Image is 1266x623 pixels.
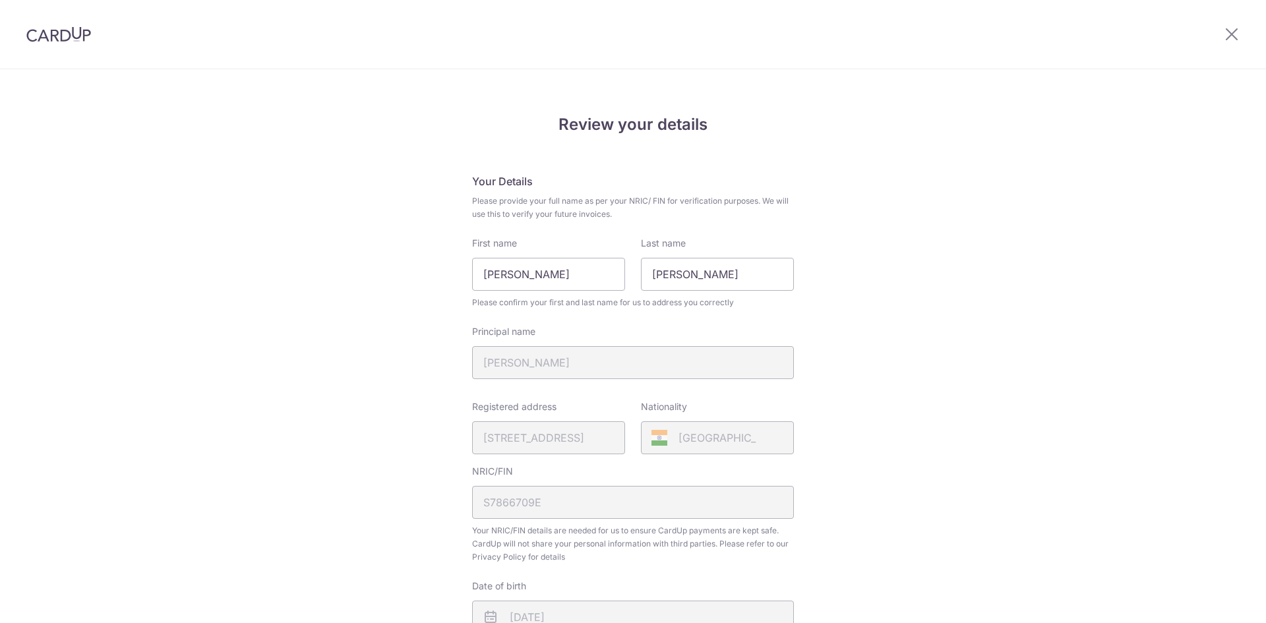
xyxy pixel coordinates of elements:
label: Nationality [641,400,687,413]
label: Last name [641,237,686,250]
label: Registered address [472,400,557,413]
label: Principal name [472,325,535,338]
label: Date of birth [472,579,526,593]
label: First name [472,237,517,250]
iframe: Opens a widget where you can find more information [1182,583,1253,616]
h4: Review your details [472,113,794,136]
img: CardUp [26,26,91,42]
span: Please confirm your first and last name for us to address you correctly [472,296,794,309]
h5: Your Details [472,173,794,189]
span: Your NRIC/FIN details are needed for us to ensure CardUp payments are kept safe. CardUp will not ... [472,524,794,564]
label: NRIC/FIN [472,465,513,478]
input: First Name [472,258,625,291]
input: Last name [641,258,794,291]
span: Please provide your full name as per your NRIC/ FIN for verification purposes. We will use this t... [472,194,794,221]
